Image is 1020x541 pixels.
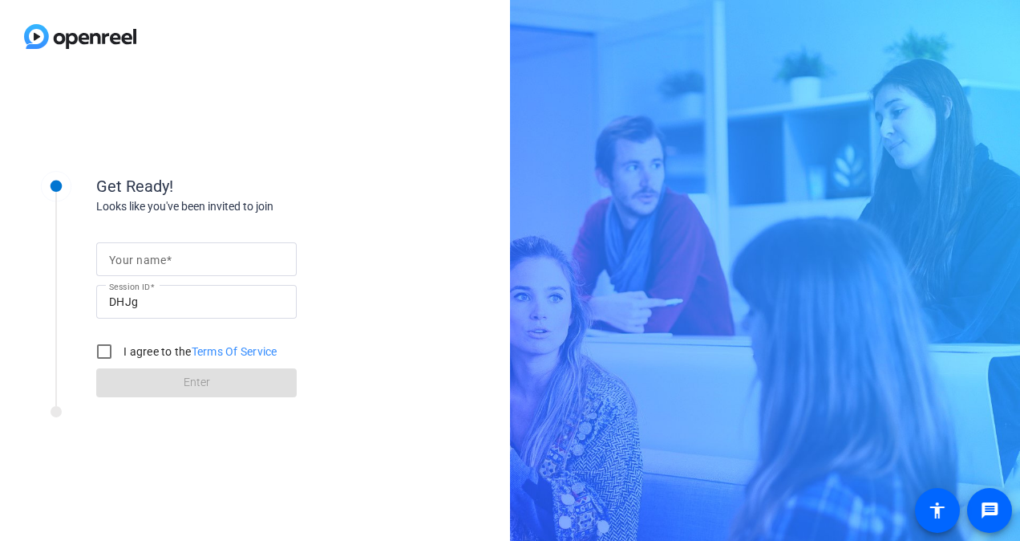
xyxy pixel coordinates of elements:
mat-icon: message [980,501,999,520]
div: Get Ready! [96,174,417,198]
mat-label: Your name [109,254,166,266]
label: I agree to the [120,344,277,360]
div: Looks like you've been invited to join [96,198,417,215]
mat-icon: accessibility [928,501,947,520]
mat-label: Session ID [109,282,150,291]
a: Terms Of Service [192,345,277,358]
